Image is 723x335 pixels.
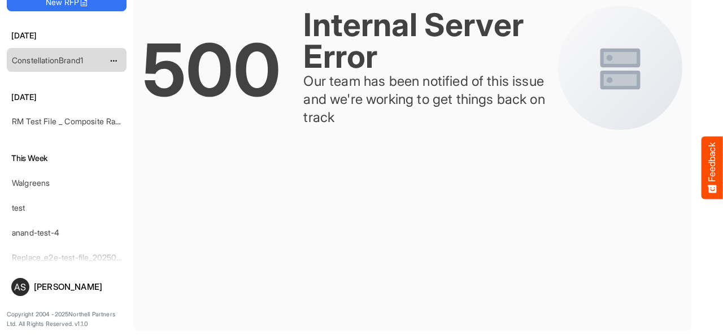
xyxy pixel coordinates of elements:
[34,282,122,291] div: [PERSON_NAME]
[12,116,169,126] a: RM Test File _ Composite Rate Card [DATE]
[12,203,25,212] a: test
[142,37,281,103] div: 500
[7,29,127,42] h6: [DATE]
[7,152,127,164] h6: This Week
[108,55,119,66] button: dropdownbutton
[12,55,83,65] a: ConstellationBrand1
[303,72,547,127] div: Our team has been notified of this issue and we're working to get things back on track
[12,228,59,237] a: anand-test-4
[303,9,547,72] div: Internal Server Error
[702,136,723,199] button: Feedback
[7,310,127,329] p: Copyright 2004 - 2025 Northell Partners Ltd. All Rights Reserved. v 1.1.0
[14,282,26,292] span: AS
[12,178,50,188] a: Walgreens
[7,91,127,103] h6: [DATE]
